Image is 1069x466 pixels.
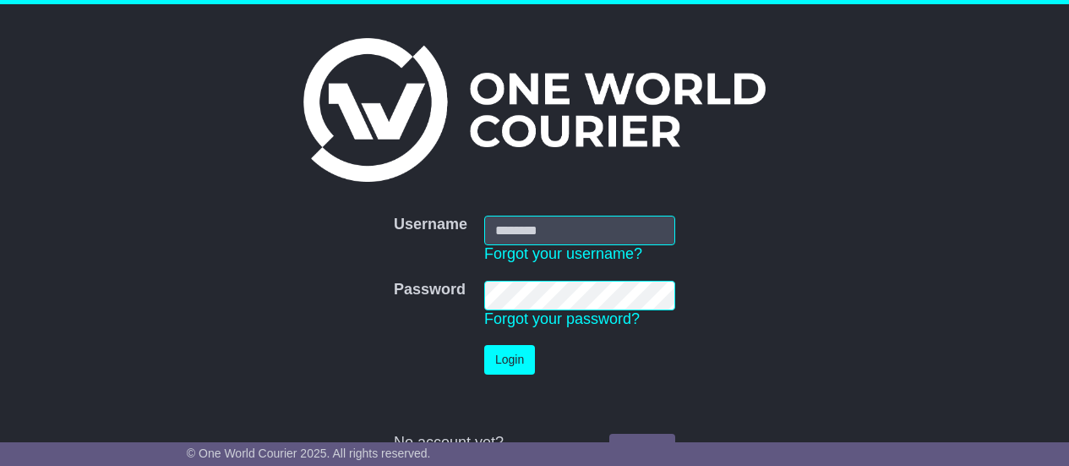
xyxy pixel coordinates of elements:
span: © One World Courier 2025. All rights reserved. [187,447,431,460]
a: Register [609,434,675,463]
label: Username [394,216,467,234]
button: Login [484,345,535,375]
img: One World [303,38,765,182]
a: Forgot your password? [484,310,640,327]
a: Forgot your username? [484,245,642,262]
label: Password [394,281,466,299]
div: No account yet? [394,434,675,452]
